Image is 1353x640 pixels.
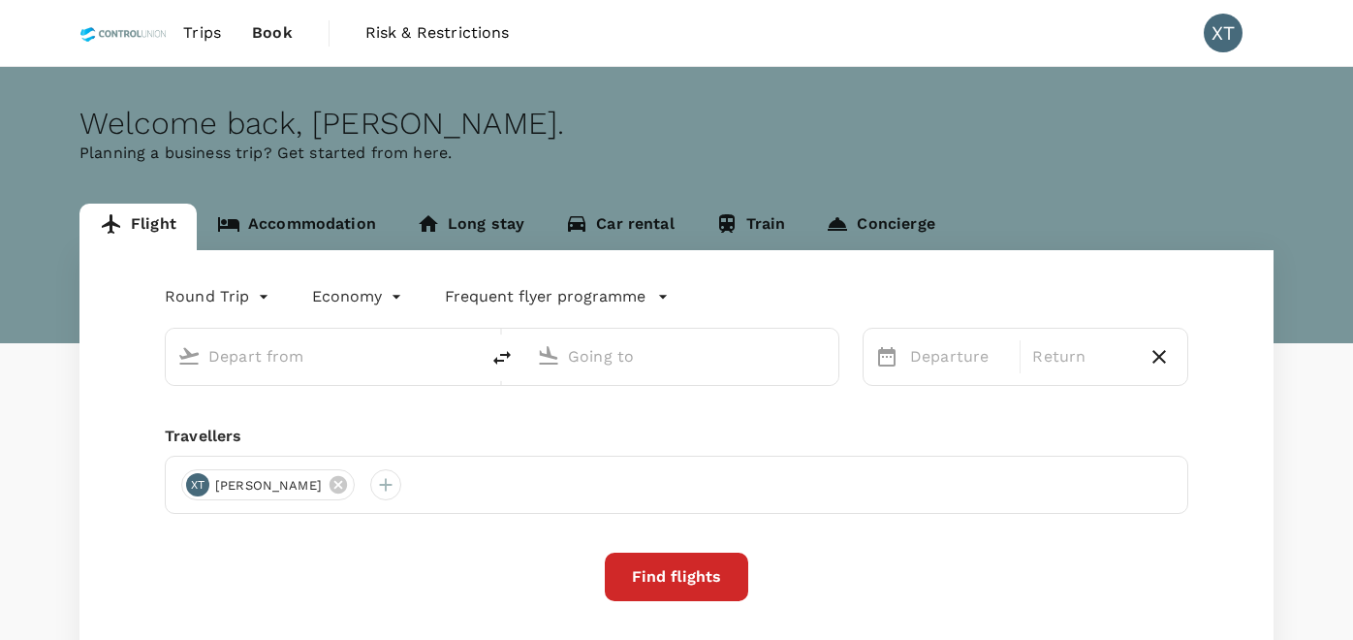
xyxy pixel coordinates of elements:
[479,335,525,381] button: delete
[1032,345,1130,368] p: Return
[605,553,748,601] button: Find flights
[445,285,645,308] p: Frequent flyer programme
[79,106,1274,142] div: Welcome back , [PERSON_NAME] .
[910,345,1008,368] p: Departure
[208,341,438,371] input: Depart from
[1204,14,1243,52] div: XT
[312,281,406,312] div: Economy
[805,204,955,250] a: Concierge
[181,469,355,500] div: XT[PERSON_NAME]
[396,204,545,250] a: Long stay
[204,476,333,496] span: [PERSON_NAME]
[568,341,798,371] input: Going to
[197,204,396,250] a: Accommodation
[365,21,510,45] span: Risk & Restrictions
[695,204,806,250] a: Train
[545,204,695,250] a: Car rental
[165,281,273,312] div: Round Trip
[79,12,168,54] img: Control Union Malaysia Sdn. Bhd.
[165,425,1188,448] div: Travellers
[79,142,1274,165] p: Planning a business trip? Get started from here.
[183,21,221,45] span: Trips
[825,354,829,358] button: Open
[252,21,293,45] span: Book
[465,354,469,358] button: Open
[445,285,669,308] button: Frequent flyer programme
[79,204,197,250] a: Flight
[186,473,209,496] div: XT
